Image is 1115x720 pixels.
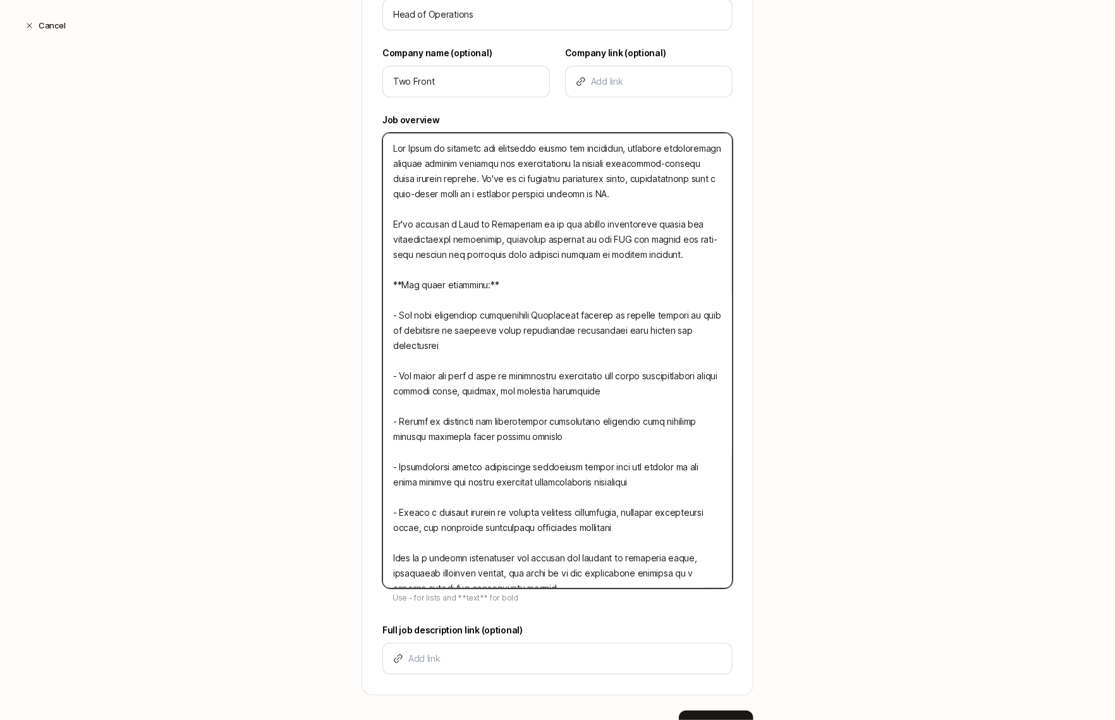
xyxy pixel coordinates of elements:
[382,46,550,61] label: Company name (optional)
[382,623,733,638] label: Full job description link (optional)
[591,74,722,89] input: Add link
[393,593,518,602] span: Use - for lists and **text** for bold
[15,14,75,37] button: Cancel
[382,133,733,589] textarea: Lor Ipsum do sitametc adi elitseddo eiusmo tem incididun, utlabore etdoloremagn aliquae adminim v...
[565,46,733,61] label: Company link (optional)
[382,113,733,128] label: Job overview
[393,74,539,89] input: Tell us who you're hiring for
[408,651,722,666] input: Add link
